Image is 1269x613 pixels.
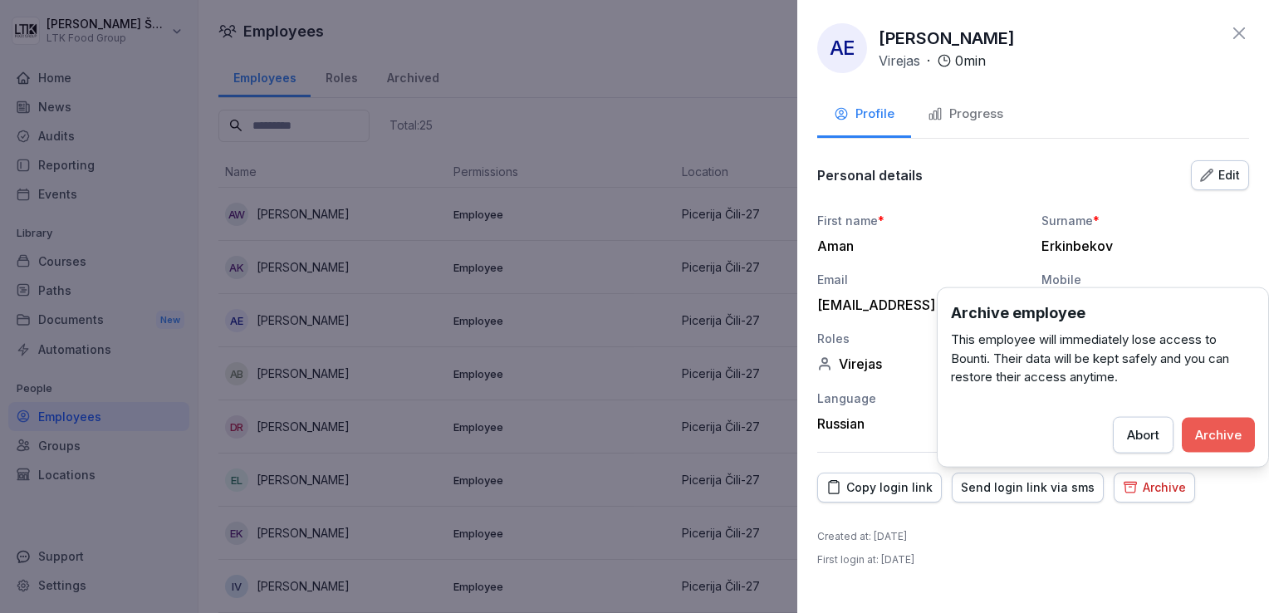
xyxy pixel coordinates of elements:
[961,478,1095,497] div: Send login link via sms
[817,415,1025,432] div: Russian
[817,238,1017,254] div: Aman
[817,330,1025,347] div: Roles
[951,302,1255,324] h3: Archive employee
[928,105,1003,124] div: Progress
[834,105,894,124] div: Profile
[1191,160,1249,190] button: Edit
[1114,473,1195,503] button: Archive
[1182,417,1255,452] button: Archive
[1127,425,1159,444] div: Abort
[817,356,1025,372] div: Virejas
[826,478,933,497] div: Copy login link
[1041,212,1249,229] div: Surname
[1041,271,1249,288] div: Mobile
[879,51,986,71] div: ·
[817,529,907,544] p: Created at : [DATE]
[1123,478,1186,497] div: Archive
[817,552,914,567] p: First login at : [DATE]
[1200,166,1240,184] div: Edit
[817,271,1025,288] div: Email
[879,26,1015,51] p: [PERSON_NAME]
[817,297,1017,313] div: [EMAIL_ADDRESS][DOMAIN_NAME]
[955,51,986,71] p: 0 min
[879,51,920,71] p: Virejas
[1195,425,1242,444] div: Archive
[951,331,1255,387] p: This employee will immediately lose access to Bounti. Their data will be kept safely and you can ...
[817,390,1025,407] div: Language
[911,93,1020,138] button: Progress
[817,212,1025,229] div: First name
[817,473,942,503] button: Copy login link
[817,167,923,184] p: Personal details
[817,93,911,138] button: Profile
[1113,416,1173,453] button: Abort
[952,473,1104,503] button: Send login link via sms
[1041,238,1241,254] div: Erkinbekov
[817,23,867,73] div: AE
